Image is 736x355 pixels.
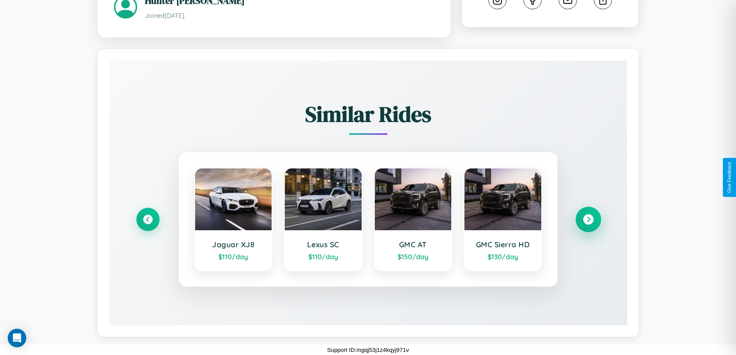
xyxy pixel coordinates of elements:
div: Open Intercom Messenger [8,329,26,347]
p: Support ID: mgqj53j1z4kqyj971v [327,345,409,355]
h3: GMC AT [382,240,444,249]
p: Joined [DATE] [145,10,434,21]
h2: Similar Rides [136,99,600,129]
div: Give Feedback [727,162,732,193]
a: Lexus SC$110/day [284,168,362,271]
h3: Jaguar XJ8 [203,240,264,249]
div: $ 130 /day [472,252,534,261]
a: Jaguar XJ8$110/day [194,168,273,271]
div: $ 110 /day [203,252,264,261]
div: $ 150 /day [382,252,444,261]
a: GMC AT$150/day [374,168,452,271]
h3: GMC Sierra HD [472,240,534,249]
a: GMC Sierra HD$130/day [464,168,542,271]
div: $ 110 /day [292,252,354,261]
h3: Lexus SC [292,240,354,249]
